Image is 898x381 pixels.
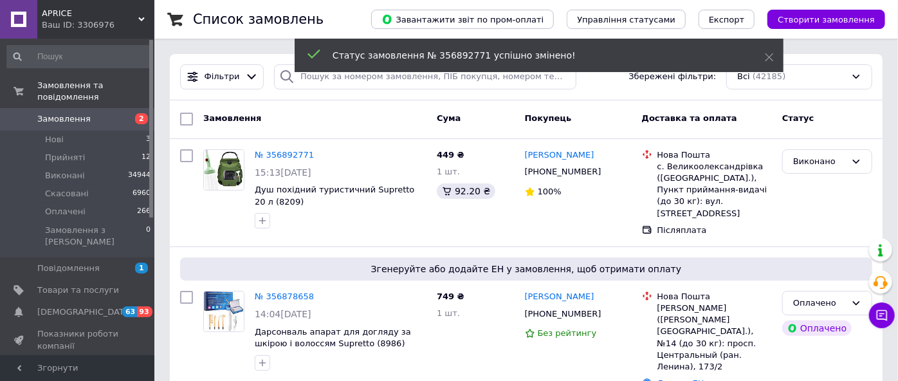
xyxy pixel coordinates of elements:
input: Пошук [6,45,152,68]
span: Товари та послуги [37,284,119,296]
span: 449 ₴ [437,150,464,160]
a: [PERSON_NAME] [525,291,594,303]
span: [DEMOGRAPHIC_DATA] [37,306,133,318]
a: Дарсонваль апарат для догляду за шкірою і волоссям Supretto (8986) [255,327,411,349]
div: [PERSON_NAME] ([PERSON_NAME][GEOGRAPHIC_DATA].), №14 (до 30 кг): просп. Центральный (ран. Ленина)... [657,302,772,373]
span: 15:13[DATE] [255,167,311,178]
div: [PHONE_NUMBER] [522,163,604,180]
span: Покупець [525,113,572,123]
span: Статус [782,113,814,123]
span: 100% [538,187,562,196]
span: Доставка та оплата [642,113,737,123]
span: 2 [135,113,148,124]
div: Оплачено [782,321,852,336]
span: Замовлення з [PERSON_NAME] [45,225,146,248]
span: 749 ₴ [437,292,464,301]
span: Прийняті [45,152,85,163]
span: Збережені фільтри: [628,71,716,83]
span: 93 [137,306,152,317]
span: Оплачені [45,206,86,218]
span: Нові [45,134,64,145]
span: Управління статусами [577,15,675,24]
a: № 356878658 [255,292,314,301]
div: Нова Пошта [657,291,772,302]
span: Фільтри [205,71,240,83]
img: Фото товару [204,292,244,331]
span: Скасовані [45,188,89,200]
span: 3 [146,134,151,145]
div: Статус замовлення № 356892771 успішно змінено! [333,49,733,62]
div: Оплачено [793,297,846,310]
button: Завантажити звіт по пром-оплаті [371,10,554,29]
a: Душ похідний туристичний Supretto 20 л (8209) [255,185,414,207]
div: 92.20 ₴ [437,183,495,199]
div: Виконано [793,155,846,169]
button: Чат з покупцем [869,302,895,328]
input: Пошук за номером замовлення, ПІБ покупця, номером телефону, Email, номером накладної [274,64,576,89]
a: Фото товару [203,149,244,190]
div: Нова Пошта [657,149,772,161]
div: [PHONE_NUMBER] [522,306,604,322]
button: Створити замовлення [767,10,885,29]
span: 63 [122,306,137,317]
span: 266 [137,206,151,218]
span: Замовлення [37,113,91,125]
button: Управління статусами [567,10,686,29]
span: Без рейтингу [538,328,597,338]
span: 14:04[DATE] [255,309,311,319]
span: (42185) [753,71,786,81]
span: 34944 [128,170,151,181]
a: № 356892771 [255,150,314,160]
img: Фото товару [204,150,244,190]
div: с. Великоолександрівка ([GEOGRAPHIC_DATA].), Пункт приймання-видачі (до 30 кг): вул. [STREET_ADDR... [657,161,772,219]
span: Завантажити звіт по пром-оплаті [381,14,544,25]
span: Всі [737,71,750,83]
span: Замовлення та повідомлення [37,80,154,103]
span: 1 [135,263,148,274]
span: 6960 [133,188,151,200]
h1: Список замовлень [193,12,324,27]
span: Згенеруйте або додайте ЕН у замовлення, щоб отримати оплату [185,263,867,275]
span: Створити замовлення [778,15,875,24]
span: Повідомлення [37,263,100,274]
span: APRICE [42,8,138,19]
span: Замовлення [203,113,261,123]
span: 12 [142,152,151,163]
span: 1 шт. [437,308,460,318]
div: Ваш ID: 3306976 [42,19,154,31]
span: 0 [146,225,151,248]
a: [PERSON_NAME] [525,149,594,162]
div: Післяплата [657,225,772,236]
span: Експорт [709,15,745,24]
span: Cума [437,113,461,123]
span: Показники роботи компанії [37,328,119,351]
span: Виконані [45,170,85,181]
a: Створити замовлення [755,14,885,24]
span: 1 шт. [437,167,460,176]
button: Експорт [699,10,755,29]
a: Фото товару [203,291,244,332]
